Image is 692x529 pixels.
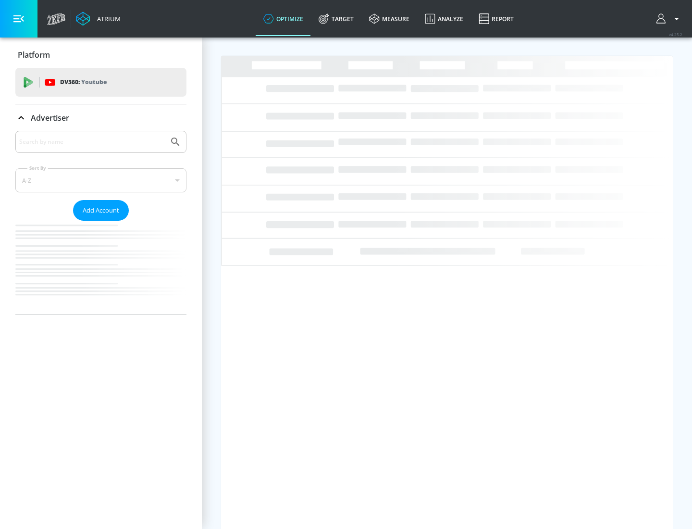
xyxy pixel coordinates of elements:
[311,1,361,36] a: Target
[471,1,521,36] a: Report
[18,50,50,60] p: Platform
[417,1,471,36] a: Analyze
[669,32,682,37] span: v 4.25.2
[15,68,186,97] div: DV360: Youtube
[31,113,69,123] p: Advertiser
[81,77,107,87] p: Youtube
[15,131,186,314] div: Advertiser
[60,77,107,88] p: DV360:
[15,41,186,68] div: Platform
[19,136,165,148] input: Search by name
[83,205,119,216] span: Add Account
[73,200,129,221] button: Add Account
[15,221,186,314] nav: list of Advertiser
[27,165,48,171] label: Sort By
[361,1,417,36] a: measure
[256,1,311,36] a: optimize
[93,14,121,23] div: Atrium
[15,168,186,192] div: A-Z
[15,104,186,131] div: Advertiser
[76,12,121,26] a: Atrium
